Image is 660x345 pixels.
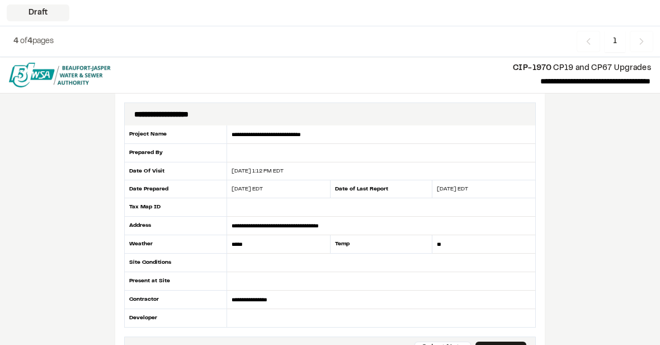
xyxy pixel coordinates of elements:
p: of pages [13,35,54,48]
div: Present at Site [124,272,227,291]
span: CIP-1970 [513,65,551,72]
div: Date Of Visit [124,162,227,180]
div: Contractor [124,291,227,309]
div: Tax Map ID [124,198,227,217]
div: [DATE] EDT [432,185,522,193]
div: Weather [124,235,227,254]
span: 4 [27,38,32,45]
div: Temp [330,235,433,254]
p: CP19 and CP67 Upgrades [120,62,651,74]
nav: Navigation [577,31,653,52]
div: Address [124,217,227,235]
span: 4 [13,38,18,45]
div: Project Name [124,125,227,144]
div: Date of Last Report [330,180,433,198]
img: file [9,63,111,87]
div: [DATE] 1:12 PM EDT [227,167,522,175]
div: Prepared By [124,144,227,162]
div: Site Conditions [124,254,227,272]
div: Date Prepared [124,180,227,198]
div: Developer [124,309,227,327]
span: 1 [605,31,625,52]
div: Draft [7,4,69,21]
div: [DATE] EDT [227,185,317,193]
